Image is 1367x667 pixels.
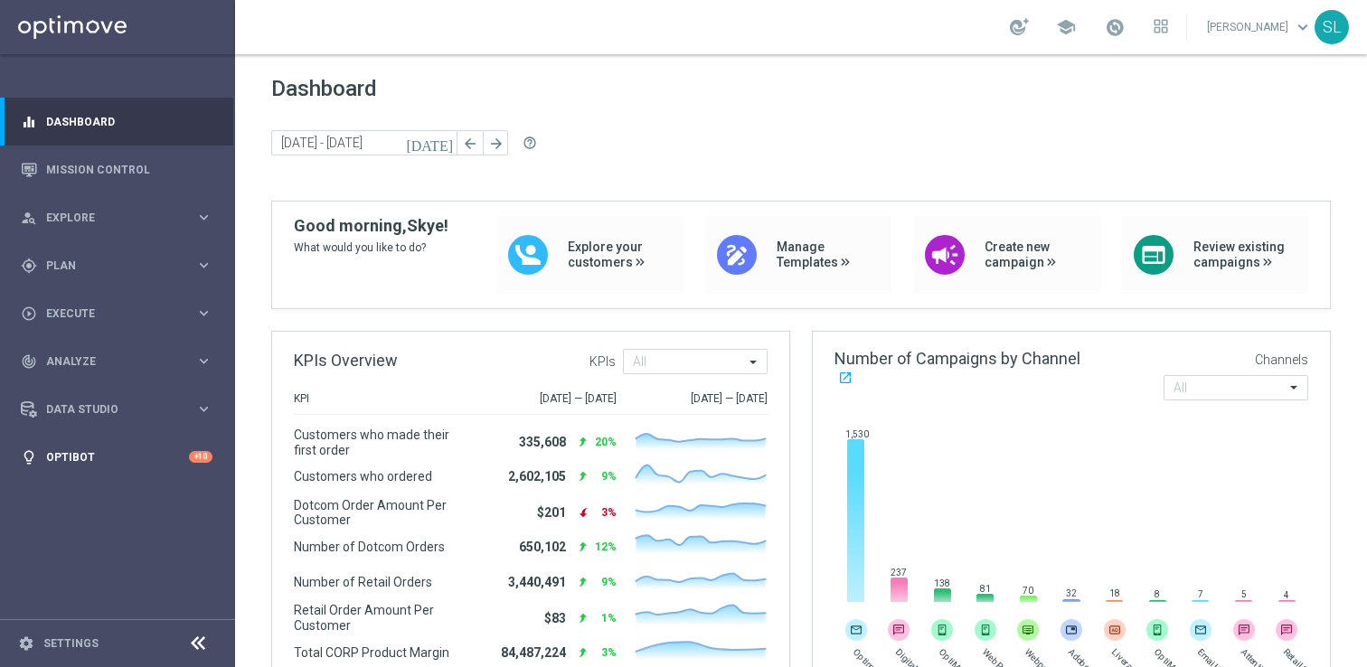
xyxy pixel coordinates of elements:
div: Plan [21,258,195,274]
a: Dashboard [46,98,212,146]
button: person_search Explore keyboard_arrow_right [20,211,213,225]
i: keyboard_arrow_right [195,209,212,226]
i: keyboard_arrow_right [195,305,212,322]
div: SL [1315,10,1349,44]
i: play_circle_outline [21,305,37,322]
button: track_changes Analyze keyboard_arrow_right [20,354,213,369]
a: Optibot [46,433,189,481]
a: Settings [43,638,99,649]
div: Explore [21,210,195,226]
i: gps_fixed [21,258,37,274]
i: lightbulb [21,449,37,465]
span: school [1056,17,1076,37]
i: track_changes [21,353,37,370]
i: keyboard_arrow_right [195,352,212,370]
i: settings [18,635,34,652]
i: keyboard_arrow_right [195,400,212,418]
button: Mission Control [20,163,213,177]
span: keyboard_arrow_down [1293,17,1313,37]
button: lightbulb Optibot +10 [20,450,213,465]
span: Plan [46,260,195,271]
div: Analyze [21,353,195,370]
div: Execute [21,305,195,322]
span: Execute [46,308,195,319]
span: Analyze [46,356,195,367]
i: equalizer [21,114,37,130]
span: Data Studio [46,404,195,415]
a: [PERSON_NAME]keyboard_arrow_down [1205,14,1315,41]
a: Mission Control [46,146,212,193]
div: Mission Control [21,146,212,193]
div: Optibot [21,433,212,481]
i: keyboard_arrow_right [195,257,212,274]
button: gps_fixed Plan keyboard_arrow_right [20,258,213,273]
i: person_search [21,210,37,226]
button: play_circle_outline Execute keyboard_arrow_right [20,306,213,321]
button: equalizer Dashboard [20,115,213,129]
div: +10 [189,451,212,463]
button: Data Studio keyboard_arrow_right [20,402,213,417]
div: Data Studio [21,401,195,418]
span: Explore [46,212,195,223]
div: Dashboard [21,98,212,146]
